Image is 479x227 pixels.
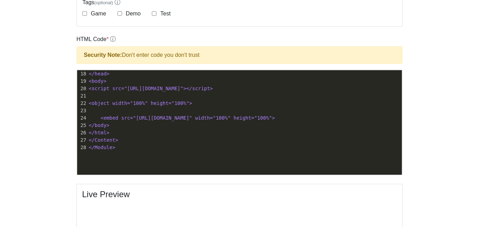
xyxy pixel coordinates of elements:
[82,189,397,200] h4: Live Preview
[89,100,192,106] span: <object width="100%" height="100%">
[77,100,87,107] div: 22
[89,71,109,76] span: </head>
[89,86,213,91] span: <script src="[URL][DOMAIN_NAME]"></script>
[77,129,87,136] div: 26
[77,114,87,122] div: 24
[159,9,170,18] label: Test
[77,107,87,114] div: 23
[89,130,109,135] span: </html>
[77,92,87,100] div: 21
[76,35,116,44] label: HTML Code
[77,70,87,78] div: 18
[77,85,87,92] div: 20
[101,115,275,121] span: <embed src="[URL][DOMAIN_NAME]" width="100%" height="100%">
[77,78,87,85] div: 19
[77,136,87,144] div: 27
[124,9,141,18] label: Demo
[89,145,115,150] span: </Module>
[76,46,403,64] div: Don't enter code you don't trust
[89,9,106,18] label: Game
[84,52,122,58] strong: Security Note:
[89,78,107,84] span: <body>
[77,144,87,151] div: 28
[89,137,118,143] span: </Content>
[77,122,87,129] div: 25
[89,122,109,128] span: </body>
